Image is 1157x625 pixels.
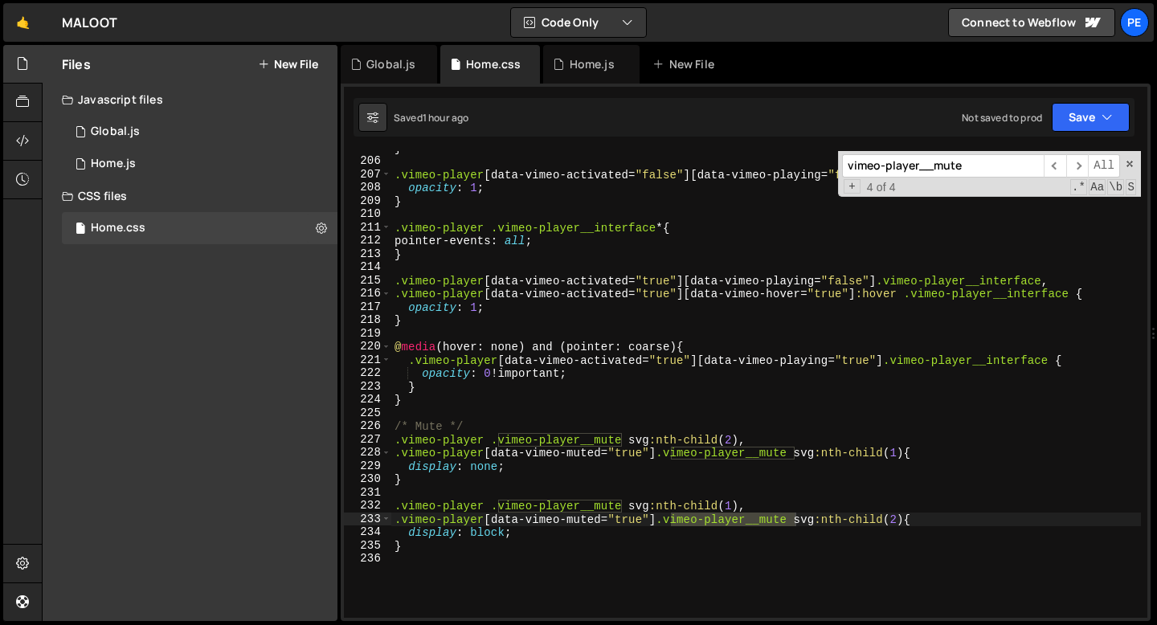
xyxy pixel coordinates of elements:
div: 232 [344,499,391,513]
div: 223 [344,380,391,394]
span: RegExp Search [1070,179,1087,195]
div: 208 [344,181,391,194]
div: Home.js [570,56,615,72]
span: Search In Selection [1126,179,1136,195]
div: 222 [344,366,391,380]
div: Home.js [91,157,136,171]
div: 221 [344,353,391,367]
div: 1 hour ago [423,111,469,125]
div: Not saved to prod [962,111,1042,125]
span: Alt-Enter [1088,154,1120,178]
a: Pe [1120,8,1149,37]
span: Whole Word Search [1107,179,1124,195]
span: 4 of 4 [861,181,902,194]
div: 210 [344,207,391,221]
div: Home.css [91,221,145,235]
div: 216 [344,287,391,300]
div: 233 [344,513,391,526]
div: 214 [344,260,391,274]
h2: Files [62,55,91,73]
div: 230 [344,472,391,486]
div: Saved [394,111,468,125]
div: 211 [344,221,391,235]
div: 224 [344,393,391,406]
div: 235 [344,539,391,553]
div: 225 [344,406,391,420]
button: New File [258,58,318,71]
div: CSS files [43,180,337,212]
div: 218 [344,313,391,327]
div: 215 [344,274,391,288]
div: 16127/43336.js [62,148,337,180]
div: 212 [344,234,391,247]
span: Toggle Replace mode [844,179,861,194]
div: Home.css [466,56,521,72]
div: 234 [344,525,391,539]
div: Global.js [91,125,140,139]
a: Connect to Webflow [948,8,1115,37]
button: Save [1052,103,1130,132]
div: MALOOT [62,13,117,32]
div: 236 [344,552,391,566]
div: 219 [344,327,391,341]
span: CaseSensitive Search [1089,179,1106,195]
a: 🤙 [3,3,43,42]
div: 226 [344,419,391,433]
div: New File [652,56,720,72]
div: 206 [344,154,391,168]
div: Global.js [366,56,415,72]
div: Javascript files [43,84,337,116]
div: 16127/43325.js [62,116,337,148]
span: ​ [1044,154,1066,178]
input: Search for [842,154,1044,178]
div: 16127/43667.css [62,212,337,244]
div: 213 [344,247,391,261]
div: 220 [344,340,391,353]
div: 227 [344,433,391,447]
div: 207 [344,168,391,182]
div: 228 [344,446,391,460]
div: 217 [344,300,391,314]
button: Code Only [511,8,646,37]
span: ​ [1066,154,1089,178]
div: 229 [344,460,391,473]
div: 209 [344,194,391,208]
div: 231 [344,486,391,500]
